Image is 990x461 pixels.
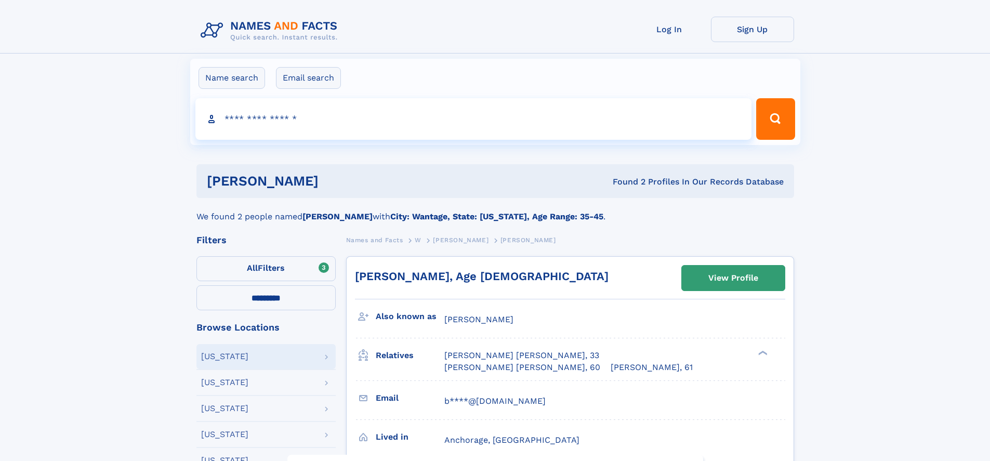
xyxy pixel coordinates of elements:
a: [PERSON_NAME] [PERSON_NAME], 33 [444,350,599,361]
b: City: Wantage, State: [US_STATE], Age Range: 35-45 [390,212,603,221]
h3: Email [376,389,444,407]
h3: Relatives [376,347,444,364]
a: Log In [628,17,711,42]
a: [PERSON_NAME], Age [DEMOGRAPHIC_DATA] [355,270,609,283]
label: Email search [276,67,341,89]
input: search input [195,98,752,140]
span: [PERSON_NAME] [444,314,513,324]
div: Filters [196,235,336,245]
div: [US_STATE] [201,404,248,413]
img: Logo Names and Facts [196,17,346,45]
a: [PERSON_NAME] [433,233,489,246]
a: [PERSON_NAME] [PERSON_NAME], 60 [444,362,600,373]
h3: Lived in [376,428,444,446]
button: Search Button [756,98,795,140]
h1: [PERSON_NAME] [207,175,466,188]
label: Name search [199,67,265,89]
a: Names and Facts [346,233,403,246]
a: Sign Up [711,17,794,42]
div: [US_STATE] [201,378,248,387]
div: ❯ [756,350,768,357]
div: Found 2 Profiles In Our Records Database [466,176,784,188]
div: View Profile [708,266,758,290]
span: [PERSON_NAME] [433,236,489,244]
div: [US_STATE] [201,430,248,439]
span: Anchorage, [GEOGRAPHIC_DATA] [444,435,579,445]
div: We found 2 people named with . [196,198,794,223]
a: W [415,233,421,246]
div: [US_STATE] [201,352,248,361]
div: Browse Locations [196,323,336,332]
span: All [247,263,258,273]
label: Filters [196,256,336,281]
h3: Also known as [376,308,444,325]
a: [PERSON_NAME], 61 [611,362,693,373]
b: [PERSON_NAME] [302,212,373,221]
a: View Profile [682,266,785,291]
span: W [415,236,421,244]
span: [PERSON_NAME] [500,236,556,244]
